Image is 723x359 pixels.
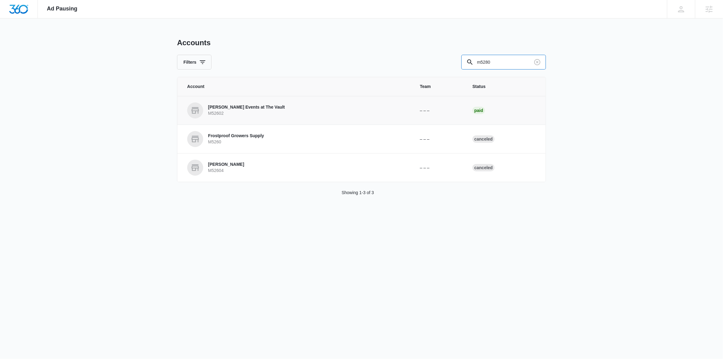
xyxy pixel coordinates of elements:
[187,131,405,147] a: Frostproof Growers SupplyM5260
[208,133,264,139] p: Frostproof Growers Supply
[532,57,542,67] button: Clear
[420,83,458,90] span: Team
[472,107,485,114] div: Paid
[420,107,458,114] p: – – –
[472,83,536,90] span: Status
[187,160,405,176] a: [PERSON_NAME]M52604
[420,136,458,142] p: – – –
[208,110,285,117] p: M52602
[472,135,495,143] div: Canceled
[461,55,546,70] input: Search By Account Number
[177,55,211,70] button: Filters
[420,165,458,171] p: – – –
[208,104,285,110] p: [PERSON_NAME] Events at The Vault
[208,162,244,168] p: [PERSON_NAME]
[472,164,495,171] div: Canceled
[47,6,77,12] span: Ad Pausing
[187,83,405,90] span: Account
[342,189,374,196] p: Showing 1-3 of 3
[177,38,211,47] h1: Accounts
[208,139,264,145] p: M5260
[187,102,405,118] a: [PERSON_NAME] Events at The VaultM52602
[208,168,244,174] p: M52604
